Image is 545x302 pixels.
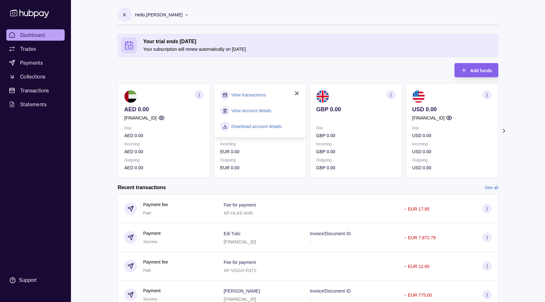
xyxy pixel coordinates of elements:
span: Success [143,240,157,244]
p: USD 0.00 [412,106,492,113]
img: us [412,90,425,103]
p: Incoming [220,141,300,148]
a: See all [485,184,498,191]
p: USD 0.00 [412,132,492,139]
p: GBP 0.00 [316,132,396,139]
a: Transactions [6,85,65,96]
p: AED 0.00 [124,164,204,171]
p: Due [412,125,492,131]
a: View transactions [231,91,266,98]
p: Outgoing [316,157,396,164]
a: Collections [6,71,65,82]
p: Incoming [124,141,204,148]
p: [FINANCIAL_ID] [224,297,256,302]
span: Trades [20,45,36,53]
p: Invoice/Document ID [310,231,351,236]
p: Outgoing [220,157,300,164]
p: – [310,239,312,244]
p: Fee for payment [224,260,256,265]
p: USD 0.00 [412,148,492,155]
p: Invoice/Document ID [310,288,351,293]
p: AED 0.00 [124,132,204,139]
p: – [310,297,312,302]
span: Add funds [470,68,492,73]
h2: Recent transactions [118,184,166,191]
a: Statements [6,99,65,110]
p: − EUR 17.85 [404,206,430,212]
p: Incoming [316,141,396,148]
a: View account details [231,107,271,114]
p: − EUR 12.60 [404,264,430,269]
span: Paid [143,211,151,215]
a: Download account details [231,123,282,130]
a: Payments [6,57,65,68]
p: Incoming [412,141,492,148]
p: AED 0.00 [124,106,204,113]
p: AED 0.00 [124,148,204,155]
p: − EUR 7,872.79 [404,235,436,240]
p: Payment fee [143,258,168,265]
p: Payment fee [143,201,168,208]
p: Due [316,125,396,131]
span: Transactions [20,87,49,94]
a: Support [6,274,65,287]
p: AP-VGGO-R4T2 [224,268,256,273]
p: GBP 0.00 [316,106,396,113]
span: Dashboard [20,31,45,39]
div: Support [19,277,37,284]
img: ae [124,90,137,103]
p: Outgoing [412,157,492,164]
span: Paid [143,268,151,273]
p: Fee for payment [224,202,256,207]
p: − EUR 775.00 [404,293,432,298]
p: Due [124,125,204,131]
a: Dashboard [6,29,65,41]
p: Payment [143,230,161,237]
p: GBP 0.00 [316,164,396,171]
img: gb [316,90,329,103]
a: Trades [6,43,65,55]
span: Statements [20,101,47,108]
p: [FINANCIAL_ID] [124,114,157,121]
p: [PERSON_NAME] [224,288,260,293]
h2: Your trial ends [DATE] [143,38,495,45]
p: K [123,11,126,18]
p: EUR 0.00 [220,164,300,171]
p: Your subscription will renew automatically on [DATE] [143,46,495,53]
p: USD 0.00 [412,164,492,171]
span: Collections [20,73,45,80]
p: Outgoing [124,157,204,164]
p: Payment [143,287,161,294]
span: Success [143,297,157,301]
span: Payments [20,59,43,67]
p: EUR 0.00 [220,148,300,155]
p: Edi Tutic [224,231,241,236]
p: AP-HLKE-6I48 [224,211,253,216]
p: [FINANCIAL_ID] [224,239,256,244]
p: GBP 0.00 [316,148,396,155]
p: Hello, [PERSON_NAME] [135,11,183,18]
p: [FINANCIAL_ID] [412,114,445,121]
button: Add funds [454,63,498,77]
